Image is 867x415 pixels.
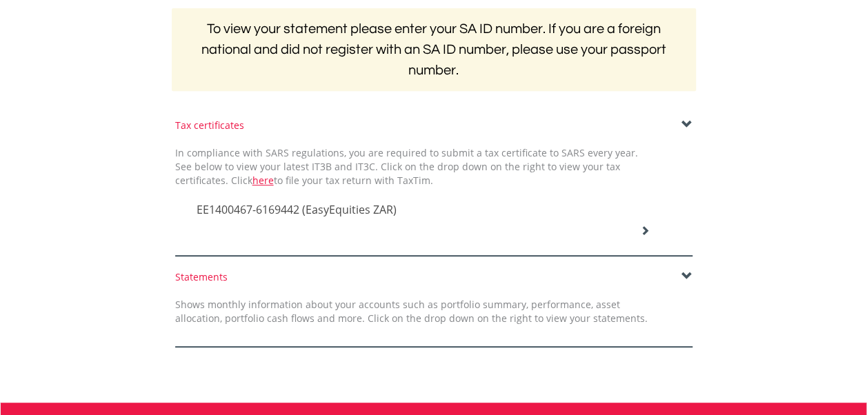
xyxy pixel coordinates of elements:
[231,174,433,187] span: Click to file your tax return with TaxTim.
[197,202,397,217] span: EE1400467-6169442 (EasyEquities ZAR)
[165,298,658,325] div: Shows monthly information about your accounts such as portfolio summary, performance, asset alloc...
[175,146,638,187] span: In compliance with SARS regulations, you are required to submit a tax certificate to SARS every y...
[252,174,274,187] a: here
[175,270,692,284] div: Statements
[175,119,692,132] div: Tax certificates
[172,8,696,91] h2: To view your statement please enter your SA ID number. If you are a foreign national and did not ...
